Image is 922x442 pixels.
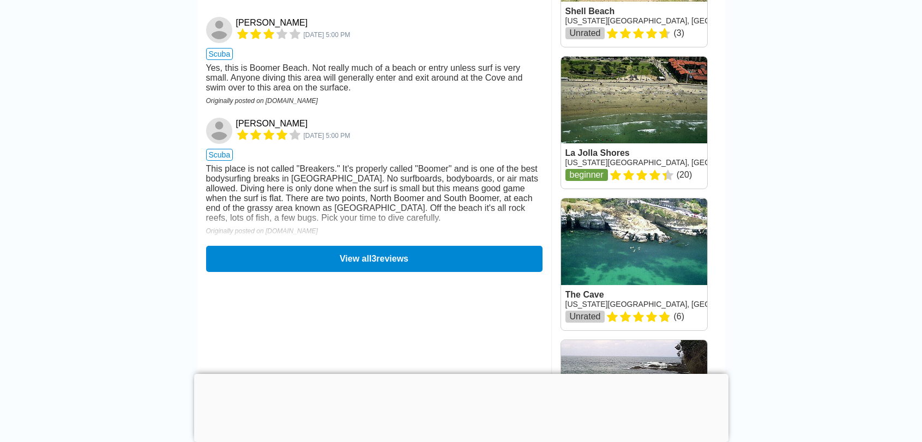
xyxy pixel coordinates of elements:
[206,164,543,223] div: This place is not called "Breakers." It's properly called "Boomer" and is one of the best bodysur...
[304,132,351,140] span: 2819
[206,246,543,272] button: View all3reviews
[194,374,728,439] iframe: Advertisement
[698,11,911,159] iframe: Sign in with Google Dialog
[206,17,234,43] a: Mark L.
[206,227,543,235] div: Originally posted on [DOMAIN_NAME]
[206,17,232,43] img: Mark L.
[206,149,233,161] span: scuba
[236,18,308,28] a: [PERSON_NAME]
[236,119,308,129] a: [PERSON_NAME]
[206,63,543,93] div: Yes, this is Boomer Beach. Not really much of a beach or entry unless surf is very small. Anyone ...
[206,97,543,105] div: Originally posted on [DOMAIN_NAME]
[206,48,233,60] span: scuba
[206,118,234,144] a: Mark Brown
[206,118,232,144] img: Mark Brown
[304,31,351,39] span: 4233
